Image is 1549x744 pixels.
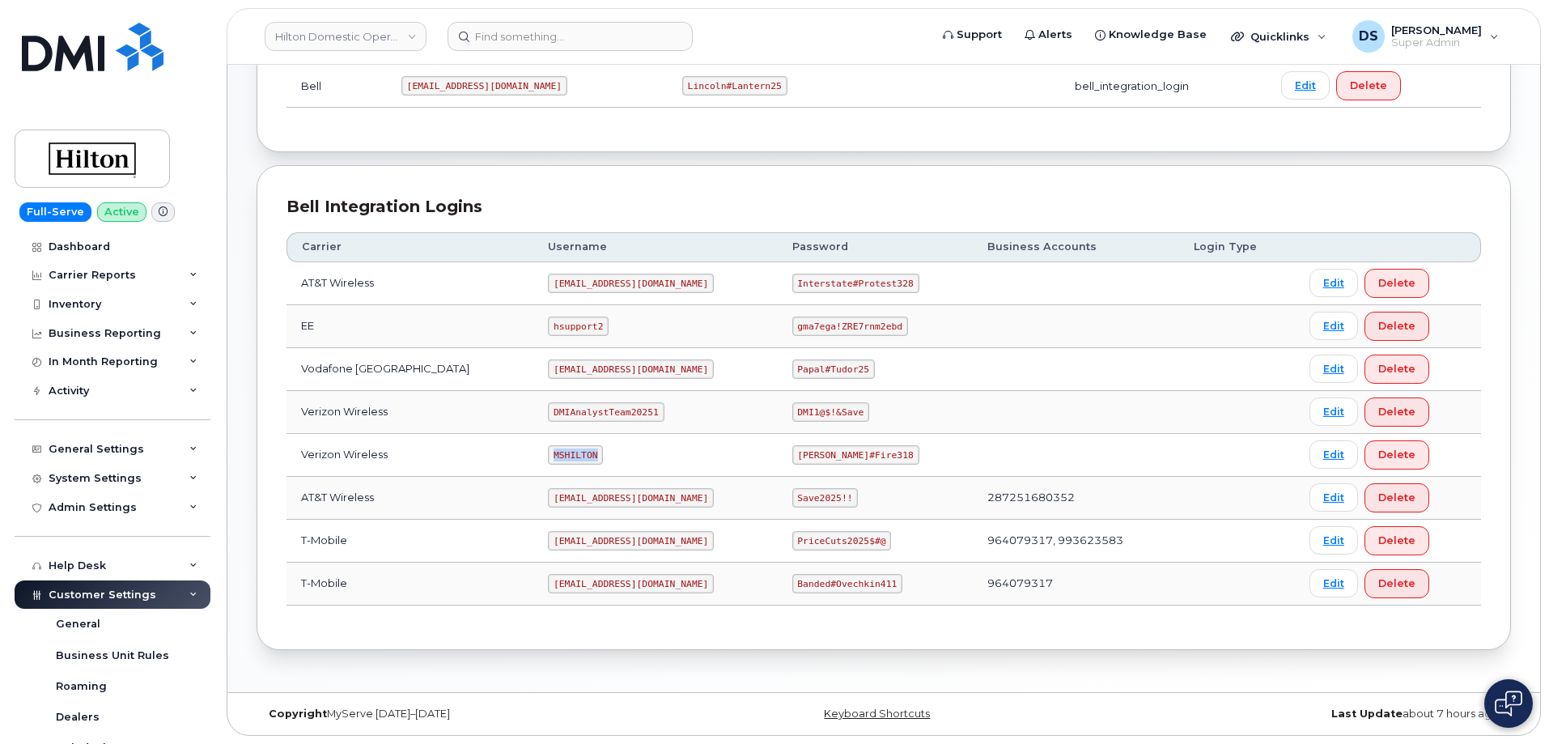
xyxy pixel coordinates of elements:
span: Knowledge Base [1109,27,1207,43]
span: Delete [1378,361,1415,376]
code: Papal#Tudor25 [792,359,875,379]
span: Delete [1350,78,1387,93]
code: MSHILTON [548,445,603,465]
th: Username [533,232,777,261]
button: Delete [1364,269,1429,298]
td: 287251680352 [973,477,1179,520]
img: Open chat [1495,691,1522,716]
span: Delete [1378,533,1415,548]
span: Delete [1378,275,1415,291]
td: Bell [286,65,387,108]
button: Delete [1364,398,1429,427]
a: Knowledge Base [1084,19,1218,51]
td: AT&T Wireless [286,262,533,305]
span: Delete [1378,404,1415,419]
span: Super Admin [1391,36,1482,49]
code: gma7ega!ZRE7rnm2ebd [792,317,908,336]
input: Find something... [448,22,693,51]
div: Bell Integration Logins [286,195,1481,219]
span: Delete [1378,490,1415,505]
a: Edit [1309,526,1358,555]
code: Interstate#Protest328 [792,274,919,293]
a: Edit [1309,440,1358,469]
th: Business Accounts [973,232,1179,261]
strong: Last Update [1331,708,1403,720]
a: Edit [1281,71,1330,100]
code: DMI1@$!&Save [792,402,869,422]
div: Quicklinks [1220,20,1338,53]
td: AT&T Wireless [286,477,533,520]
span: Delete [1378,447,1415,462]
td: EE [286,305,533,348]
td: T-Mobile [286,520,533,563]
span: Delete [1378,318,1415,334]
th: Password [778,232,973,261]
span: Quicklinks [1250,30,1309,43]
span: [PERSON_NAME] [1391,23,1482,36]
code: hsupport2 [548,317,609,336]
div: MyServe [DATE]–[DATE] [257,708,675,721]
code: [PERSON_NAME]#Fire318 [792,445,919,465]
button: Delete [1364,312,1429,341]
code: Lincoln#Lantern25 [682,76,787,96]
td: bell_integration_login [1060,65,1267,108]
a: Edit [1309,269,1358,297]
td: 964079317 [973,563,1179,606]
td: Verizon Wireless [286,434,533,477]
button: Delete [1364,440,1429,470]
div: Dorothy Stemsterfer [1341,20,1510,53]
a: Hilton Domestic Operating Company Inc [265,22,427,51]
a: Edit [1309,312,1358,340]
td: Vodafone [GEOGRAPHIC_DATA] [286,348,533,391]
a: Edit [1309,483,1358,512]
code: PriceCuts2025$#@ [792,531,892,551]
a: Support [932,19,1013,51]
code: [EMAIL_ADDRESS][DOMAIN_NAME] [548,574,714,593]
code: [EMAIL_ADDRESS][DOMAIN_NAME] [548,488,714,508]
code: DMIAnalystTeam20251 [548,402,664,422]
button: Delete [1364,569,1429,598]
td: T-Mobile [286,563,533,606]
span: Alerts [1038,27,1072,43]
strong: Copyright [269,708,327,720]
code: [EMAIL_ADDRESS][DOMAIN_NAME] [401,76,567,96]
code: [EMAIL_ADDRESS][DOMAIN_NAME] [548,274,714,293]
a: Keyboard Shortcuts [824,708,930,720]
button: Delete [1364,483,1429,512]
code: [EMAIL_ADDRESS][DOMAIN_NAME] [548,359,714,379]
code: Banded#Ovechkin411 [792,574,902,593]
a: Edit [1309,398,1358,426]
th: Login Type [1179,232,1295,261]
td: 964079317, 993623583 [973,520,1179,563]
a: Alerts [1013,19,1084,51]
span: DS [1359,27,1378,46]
div: about 7 hours ago [1093,708,1511,721]
button: Delete [1364,526,1429,555]
span: Delete [1378,576,1415,591]
span: Support [957,27,1002,43]
td: Verizon Wireless [286,391,533,434]
a: Edit [1309,569,1358,597]
a: Edit [1309,355,1358,383]
th: Carrier [286,232,533,261]
code: Save2025!! [792,488,859,508]
button: Delete [1336,71,1401,100]
code: [EMAIL_ADDRESS][DOMAIN_NAME] [548,531,714,551]
button: Delete [1364,355,1429,384]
